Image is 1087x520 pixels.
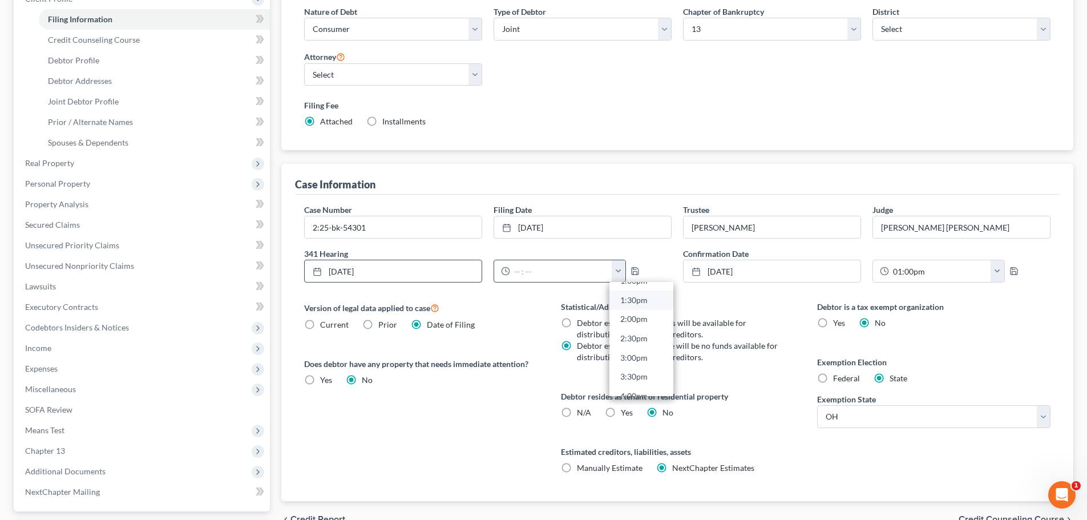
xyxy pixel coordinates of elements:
[16,194,270,215] a: Property Analysis
[561,301,794,313] label: Statistical/Administrative Info
[25,466,106,476] span: Additional Documents
[25,240,119,250] span: Unsecured Priority Claims
[25,405,72,414] span: SOFA Review
[609,348,673,368] a: 3:00pm
[609,368,673,387] a: 3:30pm
[609,310,673,329] a: 2:00pm
[577,341,778,362] span: Debtor estimates that there will be no funds available for distribution to unsecured creditors.
[48,138,128,147] span: Spouses & Dependents
[39,71,270,91] a: Debtor Addresses
[304,50,345,63] label: Attorney
[872,6,899,18] label: District
[48,96,119,106] span: Joint Debtor Profile
[621,408,633,417] span: Yes
[609,386,673,406] a: 4:00pm
[48,35,140,45] span: Credit Counseling Course
[609,291,673,310] a: 1:30pm
[320,320,349,329] span: Current
[833,373,860,383] span: Federal
[39,9,270,30] a: Filing Information
[427,320,475,329] span: Date of Filing
[817,301,1050,313] label: Debtor is a tax exempt organization
[25,487,100,497] span: NextChapter Mailing
[48,55,99,65] span: Debtor Profile
[305,216,482,238] input: Enter case number...
[577,408,591,417] span: N/A
[25,302,98,312] span: Executory Contracts
[817,356,1050,368] label: Exemption Election
[890,373,907,383] span: State
[25,323,129,332] span: Codebtors Insiders & Notices
[662,408,673,417] span: No
[304,99,1050,111] label: Filing Fee
[25,158,74,168] span: Real Property
[48,76,112,86] span: Debtor Addresses
[48,14,112,24] span: Filing Information
[16,276,270,297] a: Lawsuits
[25,343,51,353] span: Income
[672,463,754,473] span: NextChapter Estimates
[39,91,270,112] a: Joint Debtor Profile
[305,260,482,282] a: [DATE]
[494,204,532,216] label: Filing Date
[295,178,375,191] div: Case Information
[677,248,1056,260] label: Confirmation Date
[16,235,270,256] a: Unsecured Priority Claims
[304,204,352,216] label: Case Number
[889,260,991,282] input: -- : --
[362,375,373,385] span: No
[382,116,426,126] span: Installments
[25,425,64,435] span: Means Test
[817,393,876,405] label: Exemption State
[298,248,677,260] label: 341 Hearing
[48,117,133,127] span: Prior / Alternate Names
[304,301,538,315] label: Version of legal data applied to case
[561,446,794,458] label: Estimated creditors, liabilities, assets
[684,260,860,282] a: [DATE]
[25,281,56,291] span: Lawsuits
[25,384,76,394] span: Miscellaneous
[25,446,65,455] span: Chapter 13
[39,50,270,71] a: Debtor Profile
[25,220,80,229] span: Secured Claims
[561,390,794,402] label: Debtor resides as tenant of residential property
[16,215,270,235] a: Secured Claims
[16,297,270,317] a: Executory Contracts
[39,132,270,153] a: Spouses & Dependents
[320,116,353,126] span: Attached
[39,112,270,132] a: Prior / Alternate Names
[872,204,893,216] label: Judge
[378,320,397,329] span: Prior
[683,204,709,216] label: Trustee
[16,256,270,276] a: Unsecured Nonpriority Claims
[683,6,764,18] label: Chapter of Bankruptcy
[577,318,746,339] span: Debtor estimates that funds will be available for distribution to unsecured creditors.
[16,482,270,502] a: NextChapter Mailing
[304,358,538,370] label: Does debtor have any property that needs immediate attention?
[25,261,134,271] span: Unsecured Nonpriority Claims
[510,260,612,282] input: -- : --
[1048,481,1076,509] iframe: Intercom live chat
[494,216,671,238] a: [DATE]
[609,329,673,348] a: 2:30pm
[1072,481,1081,490] span: 1
[320,375,332,385] span: Yes
[875,318,886,328] span: No
[494,6,546,18] label: Type of Debtor
[304,6,357,18] label: Nature of Debt
[39,30,270,50] a: Credit Counseling Course
[25,179,90,188] span: Personal Property
[873,216,1050,238] input: --
[684,216,860,238] input: --
[25,199,88,209] span: Property Analysis
[16,400,270,420] a: SOFA Review
[833,318,845,328] span: Yes
[25,364,58,373] span: Expenses
[577,463,642,473] span: Manually Estimate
